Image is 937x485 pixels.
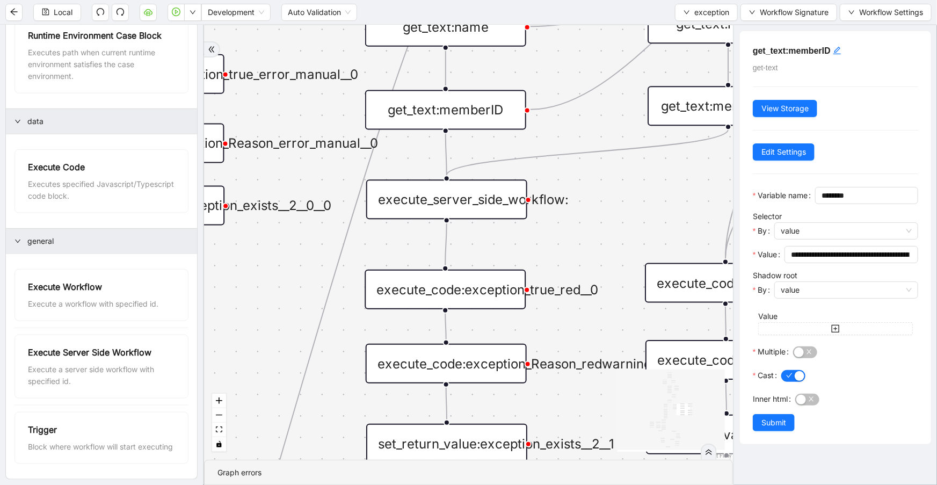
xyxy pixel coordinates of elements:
div: execute_code:exception_true_error_manual__0 [63,54,224,94]
span: down [684,9,690,16]
g: Edge from get_text:memberID to execute_server_side_workflow: [446,133,447,175]
div: set_return_value:exception_exists__2__1 [366,424,527,464]
h5: get_text:memberID [753,44,918,57]
button: zoom in [212,394,226,408]
div: execute_code:exception_Reason_redwarning__0 [366,344,527,383]
div: get_text:name [365,7,526,47]
button: zoom out [212,408,226,423]
span: save [42,8,49,16]
span: down [749,9,756,16]
span: general [27,235,188,247]
button: play-circle [168,4,185,21]
div: set_return_value:exception_exists__2__1__0 [646,415,807,454]
span: Variable name [758,190,808,201]
span: get-text [753,63,778,72]
span: play-circle [172,8,180,16]
div: click to edit id [833,44,841,57]
button: Submit [753,414,795,431]
div: Block where workflow will start executing [28,441,175,453]
button: downWorkflow Settings [840,4,932,21]
div: get_text:name__0 [648,4,809,44]
g: Edge from execute_code:exception_true_red__0__0 to execute_code:exception_Reason_redwarning__0__0 [725,306,726,336]
span: edit [833,46,841,55]
span: right [14,238,21,244]
label: Shadow root [753,271,797,280]
div: Runtime Environment Case Block [28,29,175,42]
button: downWorkflow Signature [740,4,837,21]
span: undo [96,8,105,16]
label: Selector [753,212,782,221]
div: execute_code:exception_Reason_redwarning__0__0 [645,340,807,380]
button: View Storage [753,100,817,117]
g: Edge from execute_code:exception_true_red__0 to execute_code:exception_Reason_redwarning__0 [445,313,446,339]
button: undo [92,4,109,21]
div: set_return_value:exception_exists__2__0__0 [63,186,224,226]
div: data [6,109,197,134]
span: down [190,9,196,16]
div: execute_code:exception_true_red__0__0 [645,263,806,303]
div: execute_code:exception_Reason_error_manual__0 [63,124,224,163]
button: downexception [675,4,738,21]
div: Execute Code [28,161,175,174]
button: cloud-server [140,4,157,21]
div: Execute Workflow [28,280,175,294]
div: execute_code:exception_true_red__0 [365,270,526,309]
div: get_text:memberID__0 [648,86,809,126]
span: Submit [761,417,786,429]
button: saveLocal [33,4,81,21]
span: down [848,9,855,16]
button: down [184,4,201,21]
span: double-right [705,448,713,456]
div: general [6,229,197,254]
span: cloud-server [144,8,152,16]
div: Executes path when current runtime environment satisfies the case environment. [28,47,175,82]
div: Value [758,310,913,322]
div: Execute a server side workflow with specified id. [28,364,175,387]
div: Execute a workflow with specified id. [28,298,175,310]
span: right [14,118,21,125]
span: Edit Settings [761,146,806,158]
div: execute_server_side_workflow: [366,179,527,219]
span: double-right [208,46,215,53]
span: Workflow Signature [760,6,829,18]
div: Graph errors [217,467,720,479]
span: exception [694,6,729,18]
div: Execute Server Side Workflow [28,346,175,359]
g: Edge from execute_server_side_workflow: to execute_code:exception_true_red__0 [445,223,446,265]
span: arrow-left [10,8,18,16]
button: plus-square [758,322,913,335]
span: data [27,115,188,127]
a: React Flow attribution [703,452,731,459]
span: Cast [758,370,774,381]
button: redo [112,4,129,21]
span: redo [116,8,125,16]
span: Auto Validation [288,4,351,20]
button: Edit Settings [753,143,815,161]
span: By [758,284,767,296]
g: Edge from get_text:memberID__0 to execute_server_side_workflow: [447,129,728,175]
span: Multiple [758,346,786,358]
span: value [781,223,912,239]
span: Development [208,4,264,20]
div: Executes specified Javascript/Typescript code block. [28,178,175,202]
span: Workflow Settings [859,6,923,18]
span: Local [54,6,72,18]
button: toggle interactivity [212,437,226,452]
span: Value [758,249,777,260]
div: get_text:memberID [365,90,526,130]
span: Inner html [753,393,788,405]
div: Trigger [28,423,175,437]
span: value [781,282,912,298]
